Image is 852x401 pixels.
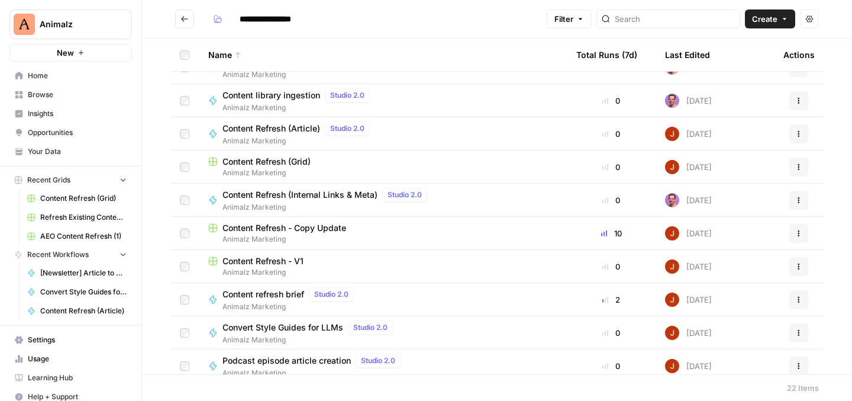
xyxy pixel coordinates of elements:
a: Content Refresh (Grid) [22,189,132,208]
a: Refresh Existing Content - Test [22,208,132,227]
a: Usage [9,349,132,368]
img: erg4ip7zmrmc8e5ms3nyz8p46hz7 [665,326,679,340]
span: Animalz Marketing [222,335,398,345]
span: Home [28,70,127,81]
div: 22 Items [787,382,819,394]
img: erg4ip7zmrmc8e5ms3nyz8p46hz7 [665,259,679,274]
span: Opportunities [28,127,127,138]
div: 0 [576,128,646,140]
button: Recent Workflows [9,246,132,264]
span: Browse [28,89,127,100]
span: Refresh Existing Content - Test [40,212,127,223]
button: Create [745,9,795,28]
a: Learning Hub [9,368,132,387]
span: Content library ingestion [222,89,320,101]
img: 6puihir5v8umj4c82kqcaj196fcw [665,193,679,207]
span: Convert Style Guides for LLMs [40,287,127,297]
div: 0 [576,95,646,107]
div: [DATE] [665,94,712,108]
img: Animalz Logo [14,14,35,35]
span: Studio 2.0 [388,190,422,200]
span: Content Refresh (Internal Links & Meta) [222,189,377,201]
a: Convert Style Guides for LLMsStudio 2.0Animalz Marketing [208,320,557,345]
span: Podcast episode article creation [222,355,351,367]
a: Content Refresh (Internal Links & Meta)Studio 2.0Animalz Marketing [208,188,557,213]
div: [DATE] [665,160,712,174]
span: Content Refresh (Grid) [40,193,127,204]
a: Content Refresh - Copy UpdateAnimalz Marketing [208,222,557,245]
span: Content Refresh - Copy Update [222,222,346,234]
a: Browse [9,85,132,104]
a: Podcast episode article creationStudio 2.0Animalz Marketing [208,354,557,378]
span: Animalz Marketing [222,102,375,113]
input: Search [615,13,735,25]
span: Animalz Marketing [208,267,557,278]
div: 0 [576,161,646,173]
div: [DATE] [665,293,712,307]
span: Convert Style Guides for LLMs [222,322,343,333]
a: Content Refresh (Grid)Animalz Marketing [208,156,557,178]
div: 2 [576,294,646,306]
span: Animalz Marketing [208,168,557,178]
span: Settings [28,335,127,345]
div: 0 [576,261,646,272]
span: Studio 2.0 [330,90,364,101]
img: erg4ip7zmrmc8e5ms3nyz8p46hz7 [665,293,679,307]
div: [DATE] [665,193,712,207]
div: [DATE] [665,127,712,141]
span: Recent Grids [27,175,70,185]
span: Insights [28,108,127,119]
button: Recent Grids [9,171,132,189]
div: Name [208,39,557,71]
div: Total Runs (7d) [576,39,637,71]
span: AEO Content Refresh (1) [40,231,127,242]
a: Home [9,66,132,85]
a: Content Refresh (Article)Studio 2.0Animalz Marketing [208,121,557,146]
span: Filter [554,13,573,25]
span: Animalz Marketing [208,234,557,245]
span: Content Refresh (Article) [222,123,320,134]
div: [DATE] [665,359,712,373]
span: Studio 2.0 [314,289,348,300]
span: New [57,47,74,59]
span: Content Refresh (Grid) [222,156,311,168]
div: 0 [576,327,646,339]
div: 10 [576,227,646,239]
span: Content refresh brief [222,288,304,300]
img: 6puihir5v8umj4c82kqcaj196fcw [665,94,679,108]
span: Animalz Marketing [222,69,421,80]
span: Content Refresh (Article) [40,306,127,316]
img: erg4ip7zmrmc8e5ms3nyz8p46hz7 [665,359,679,373]
span: Content Refresh - V1 [222,255,304,267]
span: Recent Workflows [27,249,89,260]
a: Content refresh briefStudio 2.0Animalz Marketing [208,287,557,312]
img: erg4ip7zmrmc8e5ms3nyz8p46hz7 [665,127,679,141]
a: Opportunities [9,123,132,142]
img: erg4ip7zmrmc8e5ms3nyz8p46hz7 [665,226,679,240]
span: [Newsletter] Article to Newsletter ([PERSON_NAME]) [40,268,127,278]
div: Last Edited [665,39,710,71]
div: [DATE] [665,326,712,340]
div: 0 [576,360,646,372]
span: Create [752,13,777,25]
span: Studio 2.0 [330,123,364,134]
span: Animalz Marketing [222,136,375,146]
a: [Newsletter] Article to Newsletter ([PERSON_NAME]) [22,264,132,283]
a: AEO Content Refresh (1) [22,227,132,246]
a: Insights [9,104,132,123]
div: Actions [783,39,815,71]
span: Studio 2.0 [353,322,388,333]
a: Settings [9,331,132,349]
button: Workspace: Animalz [9,9,132,39]
img: erg4ip7zmrmc8e5ms3nyz8p46hz7 [665,160,679,174]
a: Content Refresh - V1Animalz Marketing [208,255,557,278]
div: 0 [576,194,646,206]
span: Animalz [40,18,111,30]
span: Usage [28,354,127,364]
button: Go back [175,9,194,28]
button: New [9,44,132,62]
a: Your Data [9,142,132,161]
a: Content Refresh (Article) [22,301,132,320]
div: [DATE] [665,259,712,274]
span: Studio 2.0 [361,355,395,366]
